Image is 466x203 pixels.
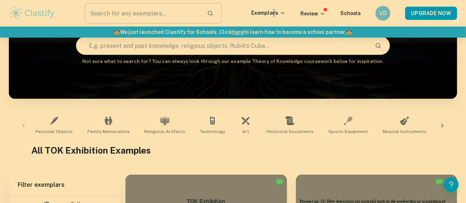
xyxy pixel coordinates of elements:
[9,58,457,65] h6: Not sure what to search for? You can always look through our example Theory of Knowledge coursewo...
[76,35,369,56] input: E.g. present and past knowledge, religious objects, Rubik's Cube...
[383,128,427,135] span: Musical Instruments
[85,3,201,24] input: Search for any exemplars...
[379,9,387,17] h6: VD
[340,10,361,16] a: Schools
[9,175,120,195] h6: Filter exemplars
[346,29,352,35] span: 🏫
[1,28,465,36] h6: We just launched Clastify for Schools. Click to learn how to become a school partner.
[251,9,286,17] p: Exemplars
[405,7,457,20] button: UPGRADE NOW
[31,144,435,157] h1: All TOK Exhibition Examples
[376,6,390,21] button: VD
[372,39,384,52] button: Search
[9,6,56,21] img: Clastify logo
[444,177,459,192] button: Help and Feedback
[436,178,443,186] img: Marked
[276,178,283,186] img: Marked
[300,10,325,18] p: Review
[232,29,244,35] a: here
[35,128,73,135] span: Personal Objects
[144,128,185,135] span: Religious Artifacts
[200,128,225,135] span: Technology
[87,128,130,135] span: Family Memorabilia
[242,128,249,135] span: Art
[266,128,314,135] span: Historical Documents
[114,29,120,35] span: 🏫
[328,128,368,135] span: Sports Equipment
